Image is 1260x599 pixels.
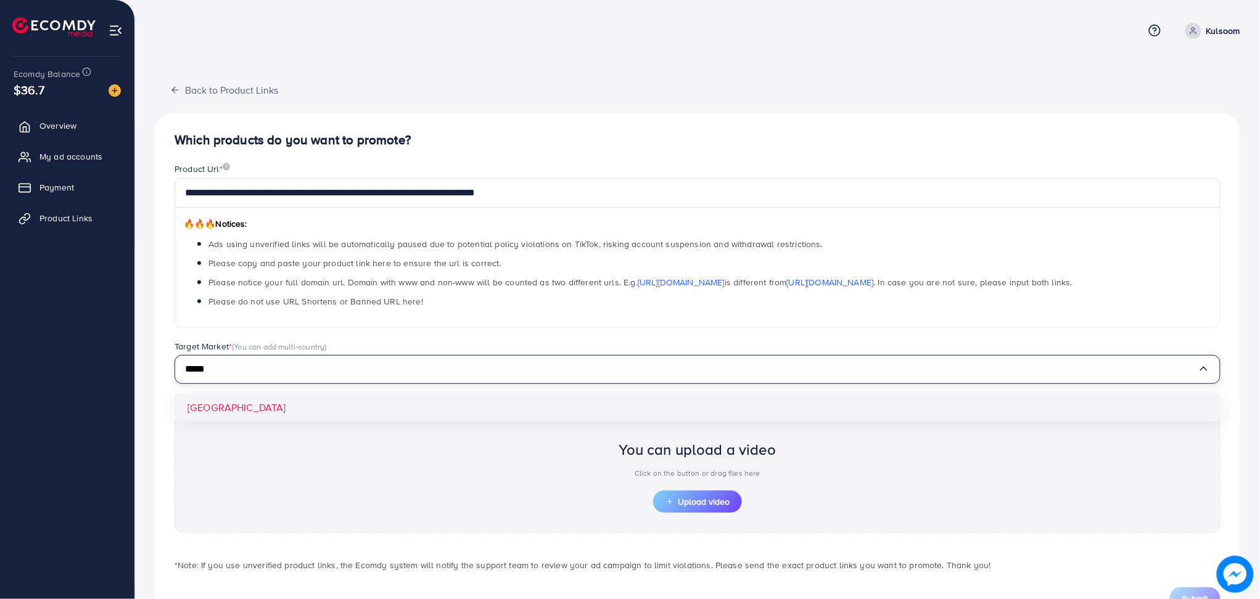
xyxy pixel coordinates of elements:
span: Upload video [665,497,730,506]
img: menu [109,23,123,38]
span: Payment [39,181,74,194]
li: [GEOGRAPHIC_DATA] [175,394,1220,421]
input: Search for option [185,360,1198,379]
a: My ad accounts [9,144,125,169]
span: Please copy and paste your product link here to ensure the url is correct. [208,257,501,269]
a: [URL][DOMAIN_NAME] [787,276,874,288]
h2: You can upload a video [619,441,776,458]
span: (You can add multi-country) [232,341,326,352]
span: Ads using unverified links will be automatically paused due to potential policy violations on Tik... [208,238,823,250]
div: Search for option [175,355,1221,384]
span: $36.7 [12,73,47,107]
span: 🔥🔥🔥 [184,218,215,230]
img: image [223,163,230,171]
button: Back to Product Links [155,76,294,103]
a: Product Links [9,206,125,230]
span: Ecomdy Balance [14,68,80,80]
h4: Which products do you want to promote? [175,132,1221,148]
span: Please do not use URL Shortens or Banned URL here! [208,295,423,308]
p: Kulsoom [1206,23,1240,38]
a: Kulsoom [1180,23,1240,39]
label: Product Url [175,163,230,175]
span: Product Links [39,212,93,224]
span: Notices: [184,218,247,230]
label: Target Market [175,340,327,352]
p: Click on the button or drag files here [619,466,776,481]
button: Upload video [653,491,742,513]
a: Overview [9,113,125,138]
span: Please notice your full domain url. Domain with www and non-www will be counted as two different ... [208,276,1073,288]
a: Payment [9,175,125,200]
img: logo [12,17,96,36]
span: My ad accounts [39,150,102,163]
p: *Note: If you use unverified product links, the Ecomdy system will notify the support team to rev... [175,558,1221,573]
span: Overview [39,120,76,132]
img: image [109,84,121,97]
img: image [1217,556,1254,593]
a: [URL][DOMAIN_NAME] [638,276,725,288]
